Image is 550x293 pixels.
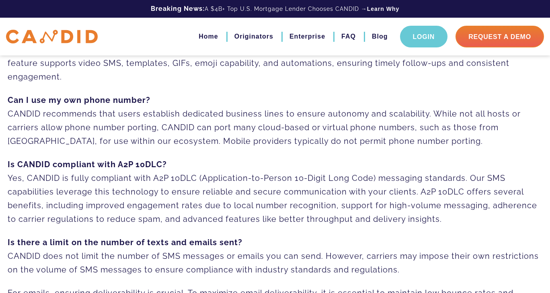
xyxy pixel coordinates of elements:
[289,30,325,43] a: Enterprise
[8,29,542,84] p: CANDID supports SMS and email functionalities, enabling you to communicate effectively with your ...
[456,26,544,47] a: Request A Demo
[8,238,242,247] strong: Is there a limit on the number of texts and emails sent?
[199,30,218,43] a: Home
[8,93,542,148] p: CANDID recommends that users establish dedicated business lines to ensure autonomy and scalabilit...
[8,160,167,169] strong: Is CANDID compliant with A2P 10DLC?
[151,5,205,12] b: Breaking News:
[372,30,388,43] a: Blog
[8,158,542,226] p: Yes, CANDID is fully compliant with A2P 10DLC (Application-to-Person 10-Digit Long Code) messagin...
[367,5,400,13] a: Learn Why
[400,26,448,47] a: Login
[6,30,98,44] img: CANDID APP
[341,30,356,43] a: FAQ
[8,95,150,105] strong: Can I use my own phone number?
[8,236,542,277] p: CANDID does not limit the number of SMS messages or emails you can send. However, carriers may im...
[234,30,273,43] a: Originators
